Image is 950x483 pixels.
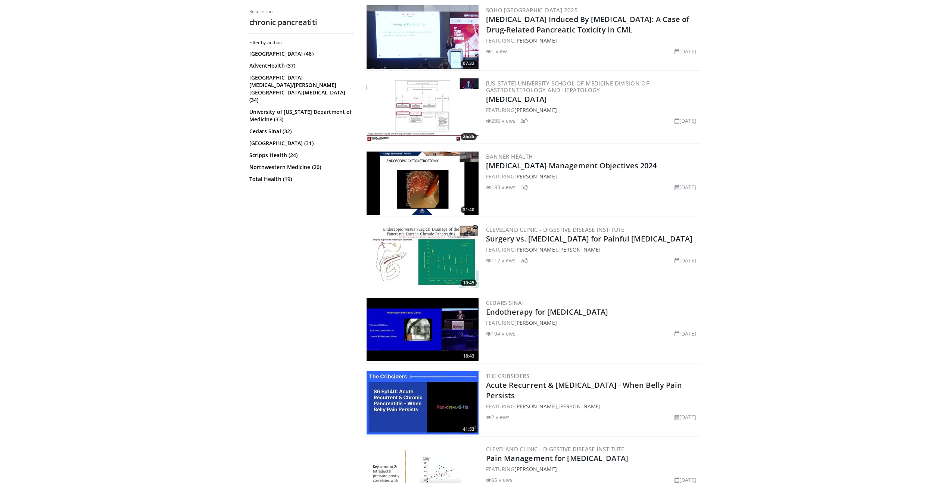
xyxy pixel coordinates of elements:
h2: chronic pancreatiti [249,18,354,27]
li: 104 views [486,330,516,337]
p: Results for: [249,9,354,15]
li: 1 view [486,47,507,55]
a: Northwestern Medicine (20) [249,163,352,171]
span: 31:40 [461,206,477,213]
a: 07:32 [367,5,479,69]
li: [DATE] [675,183,697,191]
a: [GEOGRAPHIC_DATA] (31) [249,140,352,147]
a: Cedars Sinai (32) [249,128,352,135]
li: 2 [520,256,528,264]
span: 07:32 [461,60,477,67]
a: Scripps Health (24) [249,152,352,159]
span: 25:25 [461,133,477,140]
li: [DATE] [675,256,697,264]
a: SOHO [GEOGRAPHIC_DATA] 2025 [486,6,578,14]
a: 18:43 [367,298,479,361]
li: [DATE] [675,330,697,337]
li: 112 views [486,256,516,264]
a: Surgery vs. [MEDICAL_DATA] for Painful [MEDICAL_DATA] [486,234,692,244]
a: [PERSON_NAME] [558,403,601,410]
h3: Filter by author: [249,40,354,46]
li: 183 views [486,183,516,191]
li: [DATE] [675,117,697,125]
a: Total Health (19) [249,175,352,183]
a: 25:25 [367,78,479,142]
div: FEATURING [486,465,700,473]
a: Pain Management for [MEDICAL_DATA] [486,453,628,463]
a: [MEDICAL_DATA] Management Objectives 2024 [486,161,657,171]
a: [GEOGRAPHIC_DATA] (48) [249,50,352,57]
li: 1 [520,183,528,191]
div: FEATURING , [486,246,700,253]
div: FEATURING [486,172,700,180]
div: FEATURING [486,37,700,44]
a: [PERSON_NAME] [514,246,557,253]
li: 2 [520,117,528,125]
a: [PERSON_NAME] [514,37,557,44]
a: 10:45 [367,225,479,288]
a: [PERSON_NAME] [514,403,557,410]
img: 82c30682-7722-42d4-bc20-6d3d2acc4429.300x170_q85_crop-smart_upscale.jpg [367,5,479,69]
a: [MEDICAL_DATA] Induced By [MEDICAL_DATA]: A Case of Drug-Related Pancreatic Toxicity in CML [486,14,689,35]
a: [PERSON_NAME] [514,173,557,180]
a: University of [US_STATE] Department of Medicine (33) [249,108,352,123]
a: 31:40 [367,152,479,215]
a: AdventHealth (37) [249,62,352,69]
li: 286 views [486,117,516,125]
a: [US_STATE] University School of Medicine Division of Gastroenterology and Hepatology [486,80,650,94]
a: Cleveland Clinic - Digestive Disease Institute [486,226,624,233]
div: FEATURING [486,106,700,114]
img: 4c3f5b23-a6fa-4d3d-83e1-252d8c698792.300x170_q85_crop-smart_upscale.jpg [367,152,479,215]
a: [PERSON_NAME] [514,319,557,326]
li: [DATE] [675,47,697,55]
div: FEATURING , [486,402,700,410]
a: Cedars Sinai [486,299,524,306]
img: c33e36e8-8fd0-40df-a547-769501cda26d.300x170_q85_crop-smart_upscale.jpg [367,225,479,288]
img: 75c9bbcb-c6bf-46ed-8493-6723dec0137b.300x170_q85_crop-smart_upscale.jpg [367,298,479,361]
a: [PERSON_NAME] [514,465,557,473]
a: [GEOGRAPHIC_DATA][MEDICAL_DATA]/[PERSON_NAME][GEOGRAPHIC_DATA][MEDICAL_DATA] (34) [249,74,352,104]
li: 2 views [486,413,510,421]
a: [PERSON_NAME] [558,246,601,253]
span: 41:53 [461,426,477,433]
a: The Cribsiders [486,372,530,380]
a: [MEDICAL_DATA] [486,94,547,104]
div: FEATURING [486,319,700,327]
li: [DATE] [675,413,697,421]
a: Cleveland Clinic - Digestive Disease Institute [486,445,624,453]
a: Acute Recurrent & [MEDICAL_DATA] - When Belly Pain Persists [486,380,682,401]
a: Banner Health [486,153,533,160]
a: 41:53 [367,371,479,434]
a: [PERSON_NAME] [514,106,557,113]
span: 18:43 [461,353,477,359]
img: de4d9ad4-98d5-4779-a811-3851f9f3531d.300x170_q85_crop-smart_upscale.jpg [367,78,479,142]
img: 2e1ebf77-fb9e-47cb-a7e7-a320a80990e0.300x170_q85_crop-smart_upscale.jpg [367,371,479,434]
span: 10:45 [461,280,477,286]
a: Endotherapy for [MEDICAL_DATA] [486,307,608,317]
